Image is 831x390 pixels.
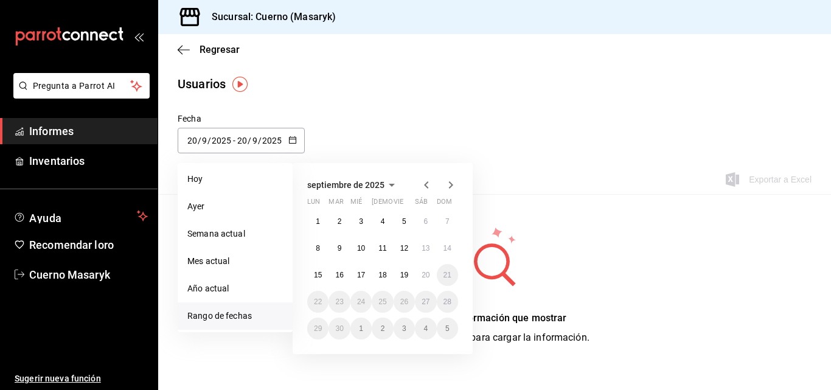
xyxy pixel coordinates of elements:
abbr: lunes [307,198,320,211]
abbr: 23 de septiembre de 2025 [335,298,343,306]
abbr: 5 de octubre de 2025 [445,324,450,333]
abbr: 26 de septiembre de 2025 [400,298,408,306]
button: 11 de septiembre de 2025 [372,237,393,259]
abbr: 22 de septiembre de 2025 [314,298,322,306]
button: 4 de septiembre de 2025 [372,211,393,232]
abbr: 1 de septiembre de 2025 [316,217,320,226]
abbr: 4 de septiembre de 2025 [381,217,385,226]
abbr: domingo [437,198,452,211]
a: Pregunta a Parrot AI [9,88,150,101]
abbr: 8 de septiembre de 2025 [316,244,320,252]
font: Regresar [200,44,240,55]
font: Hoy [187,174,203,184]
button: 1 de septiembre de 2025 [307,211,329,232]
button: 20 de septiembre de 2025 [415,264,436,286]
abbr: 7 de septiembre de 2025 [445,217,450,226]
button: 6 de septiembre de 2025 [415,211,436,232]
abbr: 17 de septiembre de 2025 [357,271,365,279]
font: Sucursal: Cuerno (Masaryk) [212,11,336,23]
font: Semana actual [187,229,245,239]
abbr: 6 de septiembre de 2025 [423,217,428,226]
abbr: 3 de octubre de 2025 [402,324,406,333]
font: Cuerno Masaryk [29,268,110,281]
abbr: 14 de septiembre de 2025 [443,244,451,252]
abbr: 2 de octubre de 2025 [381,324,385,333]
font: Recomendar loro [29,239,114,251]
button: 23 de septiembre de 2025 [329,291,350,313]
input: Día [187,136,198,145]
button: abrir_cajón_menú [134,32,144,41]
button: 4 de octubre de 2025 [415,318,436,340]
button: 10 de septiembre de 2025 [350,237,372,259]
font: / [248,136,251,145]
abbr: miércoles [350,198,362,211]
span: septiembre de 2025 [307,180,384,190]
input: Mes [252,136,258,145]
button: 3 de septiembre de 2025 [350,211,372,232]
font: Mes actual [187,256,229,266]
button: 7 de septiembre de 2025 [437,211,458,232]
font: Ayuda [29,212,62,225]
button: 19 de septiembre de 2025 [394,264,415,286]
img: Tooltip marker [232,77,248,92]
button: 21 de septiembre de 2025 [437,264,458,286]
font: Usuarios [178,77,226,91]
button: 5 de octubre de 2025 [437,318,458,340]
abbr: sábado [415,198,428,211]
button: Regresar [178,44,240,55]
abbr: jueves [372,198,443,211]
input: Mes [201,136,207,145]
button: 28 de septiembre de 2025 [437,291,458,313]
font: Ayer [187,201,205,211]
button: 25 de septiembre de 2025 [372,291,393,313]
abbr: 28 de septiembre de 2025 [443,298,451,306]
button: 24 de septiembre de 2025 [350,291,372,313]
font: Inventarios [29,155,85,167]
font: Fecha [178,114,201,124]
abbr: 11 de septiembre de 2025 [378,244,386,252]
button: 26 de septiembre de 2025 [394,291,415,313]
font: Informes [29,125,74,138]
font: / [198,136,201,145]
button: 2 de septiembre de 2025 [329,211,350,232]
button: 13 de septiembre de 2025 [415,237,436,259]
abbr: 24 de septiembre de 2025 [357,298,365,306]
abbr: viernes [394,198,403,211]
button: Pregunta a Parrot AI [13,73,150,99]
input: Día [237,136,248,145]
button: 5 de septiembre de 2025 [394,211,415,232]
abbr: 15 de septiembre de 2025 [314,271,322,279]
font: Año actual [187,284,229,293]
abbr: 30 de septiembre de 2025 [335,324,343,333]
button: 9 de septiembre de 2025 [329,237,350,259]
font: Sugerir nueva función [15,374,101,383]
font: / [258,136,262,145]
abbr: 25 de septiembre de 2025 [378,298,386,306]
font: / [207,136,211,145]
input: Año [211,136,232,145]
button: 2 de octubre de 2025 [372,318,393,340]
button: 18 de septiembre de 2025 [372,264,393,286]
font: Rango de fechas [187,311,252,321]
button: 29 de septiembre de 2025 [307,318,329,340]
font: Pregunta a Parrot AI [33,81,116,91]
button: septiembre de 2025 [307,178,399,192]
abbr: 3 de septiembre de 2025 [359,217,363,226]
abbr: 12 de septiembre de 2025 [400,244,408,252]
abbr: 16 de septiembre de 2025 [335,271,343,279]
button: 22 de septiembre de 2025 [307,291,329,313]
abbr: 18 de septiembre de 2025 [378,271,386,279]
abbr: 21 de septiembre de 2025 [443,271,451,279]
button: 15 de septiembre de 2025 [307,264,329,286]
abbr: 2 de septiembre de 2025 [338,217,342,226]
font: - [233,136,235,145]
button: 27 de septiembre de 2025 [415,291,436,313]
button: 30 de septiembre de 2025 [329,318,350,340]
abbr: 20 de septiembre de 2025 [422,271,429,279]
abbr: 10 de septiembre de 2025 [357,244,365,252]
button: 8 de septiembre de 2025 [307,237,329,259]
abbr: 1 de octubre de 2025 [359,324,363,333]
abbr: martes [329,198,343,211]
button: 16 de septiembre de 2025 [329,264,350,286]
